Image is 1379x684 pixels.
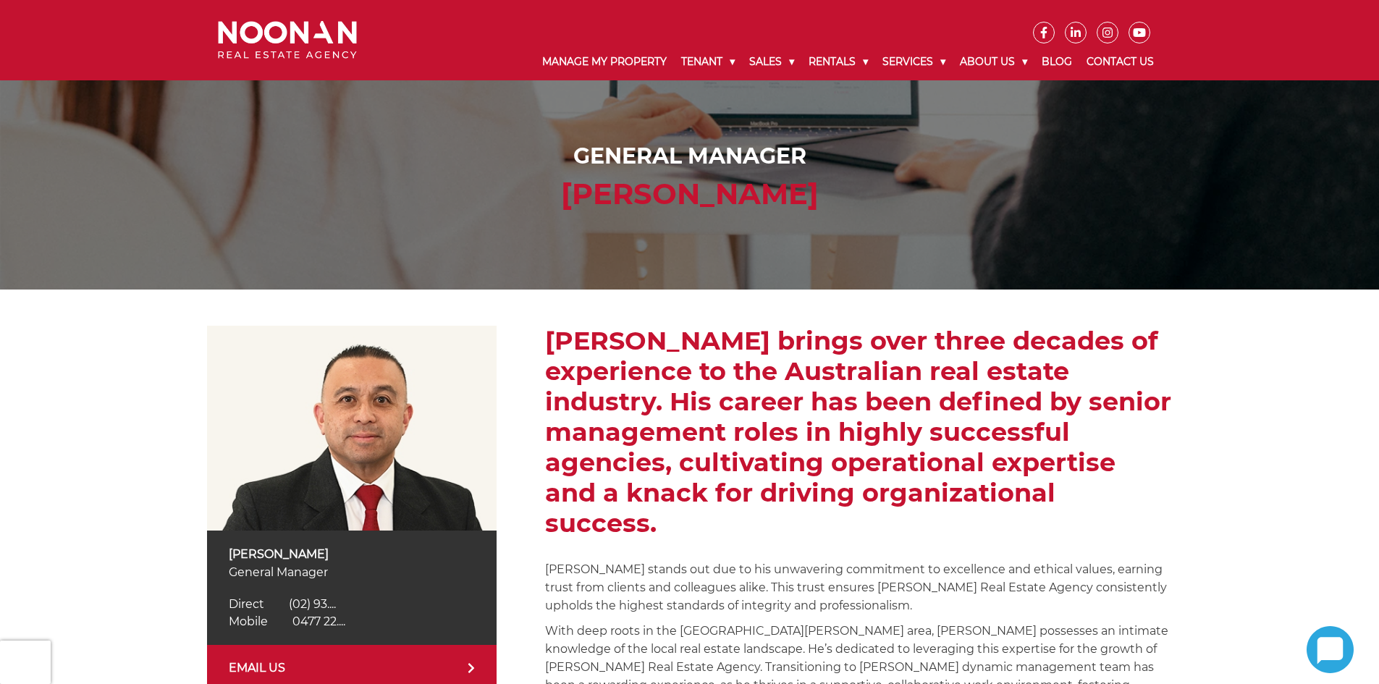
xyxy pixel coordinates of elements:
[535,43,674,80] a: Manage My Property
[229,615,268,628] span: Mobile
[545,560,1172,615] p: [PERSON_NAME] stands out due to his unwavering commitment to excellence and ethical values, earni...
[222,143,1157,169] h1: General Manager
[953,43,1034,80] a: About Us
[229,563,475,581] p: General Manager
[207,326,497,531] img: Martin Reyes
[289,597,336,611] span: (02) 93....
[229,545,475,563] p: [PERSON_NAME]
[1034,43,1079,80] a: Blog
[801,43,875,80] a: Rentals
[1079,43,1161,80] a: Contact Us
[229,597,336,611] a: Click to reveal phone number
[674,43,742,80] a: Tenant
[292,615,345,628] span: 0477 22....
[222,177,1157,211] h2: [PERSON_NAME]
[875,43,953,80] a: Services
[218,21,357,59] img: Noonan Real Estate Agency
[229,597,264,611] span: Direct
[229,615,345,628] a: Click to reveal phone number
[742,43,801,80] a: Sales
[545,326,1172,539] h2: [PERSON_NAME] brings over three decades of experience to the Australian real estate industry. His...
